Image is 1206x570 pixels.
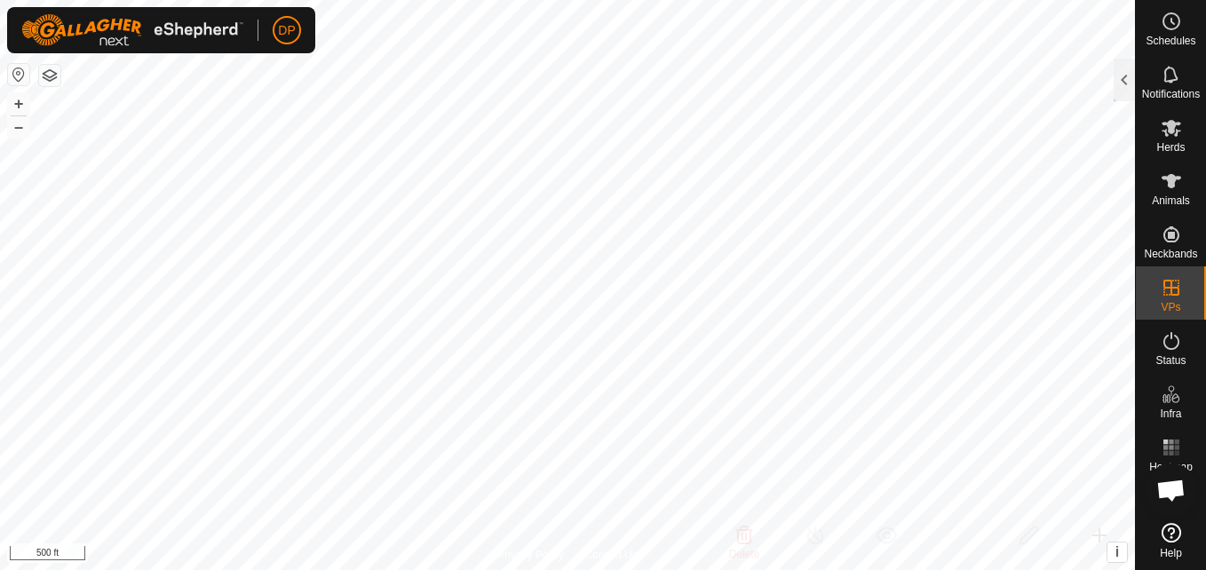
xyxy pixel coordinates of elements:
span: Status [1155,355,1186,366]
span: Animals [1152,195,1190,206]
img: Gallagher Logo [21,14,243,46]
span: VPs [1161,302,1180,313]
span: Neckbands [1144,249,1197,259]
a: Contact Us [585,547,638,563]
span: i [1115,544,1119,559]
span: Infra [1160,408,1181,419]
a: Help [1136,516,1206,566]
span: Notifications [1142,89,1200,99]
span: DP [278,21,295,40]
button: + [8,93,29,115]
span: Schedules [1146,36,1195,46]
a: Open chat [1145,463,1198,517]
span: Help [1160,548,1182,558]
button: – [8,116,29,138]
span: Herds [1156,142,1185,153]
button: Reset Map [8,64,29,85]
span: Heatmap [1149,462,1193,472]
button: i [1107,542,1127,562]
a: Privacy Policy [497,547,564,563]
button: Map Layers [39,65,60,86]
